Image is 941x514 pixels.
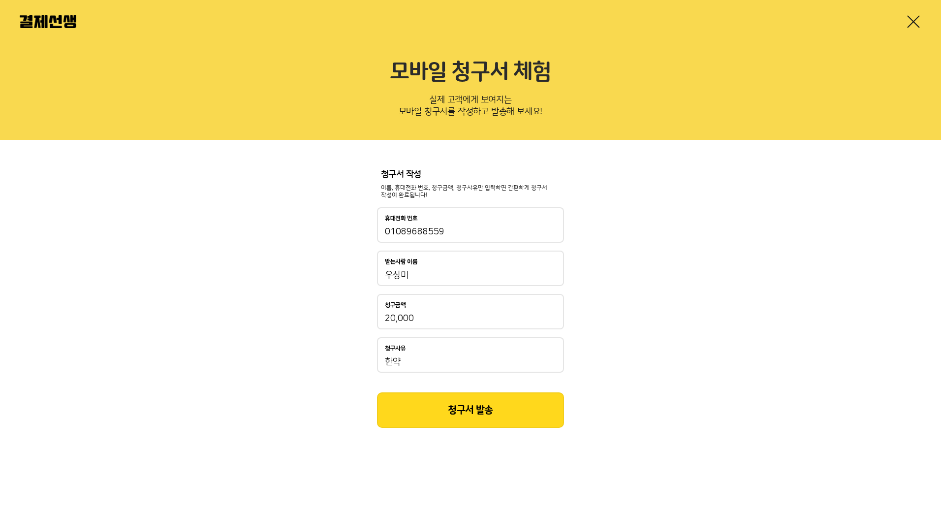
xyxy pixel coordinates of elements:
[385,356,556,368] input: 청구사유
[385,226,556,238] input: 휴대전화 번호
[381,184,560,200] p: 이름, 휴대전화 번호, 청구금액, 청구사유만 입력하면 간편하게 청구서 작성이 완료됩니다!
[385,302,406,309] p: 청구금액
[377,392,564,428] button: 청구서 발송
[385,345,406,352] p: 청구사유
[381,169,560,180] p: 청구서 작성
[20,59,921,86] h2: 모바일 청구서 체험
[385,258,418,265] p: 받는사람 이름
[385,215,418,222] p: 휴대전화 번호
[385,313,556,324] input: 청구금액
[20,92,921,124] p: 실제 고객에게 보여지는 모바일 청구서를 작성하고 발송해 보세요!
[385,269,556,281] input: 받는사람 이름
[20,15,76,28] img: 결제선생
